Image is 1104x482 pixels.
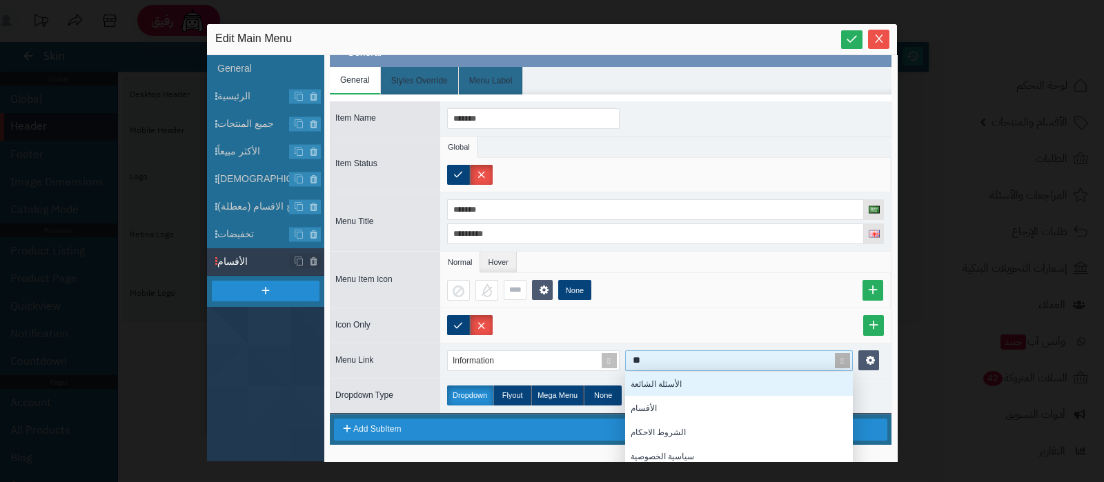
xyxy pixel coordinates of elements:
[217,227,324,241] span: تخفيضات
[869,205,880,213] img: العربية
[453,356,494,365] span: Information
[480,252,516,272] li: Hover
[584,385,622,405] label: None
[217,254,324,269] span: الأقسام
[330,67,381,94] li: General
[531,385,584,405] label: Mega Menu
[440,252,480,272] li: Normal
[335,113,376,123] span: Item Name
[217,199,324,214] span: تصفح الاقسام (معطلة)
[217,117,324,131] span: جميع المنتجات
[335,159,377,168] span: Item Status
[335,320,371,330] span: Icon Only
[869,230,880,237] img: English
[217,172,324,186] span: [DEMOGRAPHIC_DATA]
[625,372,853,396] div: الأسئلة الشائعة
[558,280,591,300] label: None
[217,89,324,103] span: الرئيسية
[625,444,853,468] div: سياسية الخصوصية
[381,67,459,94] li: Styles Override
[335,355,373,365] span: Menu Link
[459,67,524,94] li: Menu Label
[207,55,324,83] li: General
[625,396,853,420] div: الأقسام
[335,217,373,226] span: Menu Title
[440,137,478,157] li: Global
[215,31,292,48] span: Edit Main Menu
[868,30,889,49] button: Close
[493,385,531,405] label: Flyout
[335,274,393,284] span: Menu Item Icon
[625,420,853,444] div: الشروط الاحكام
[341,416,401,443] span: Add SubItem
[335,390,393,400] span: Dropdown Type
[447,385,493,405] label: Dropdown
[217,144,324,159] span: الأكثر مبيعاً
